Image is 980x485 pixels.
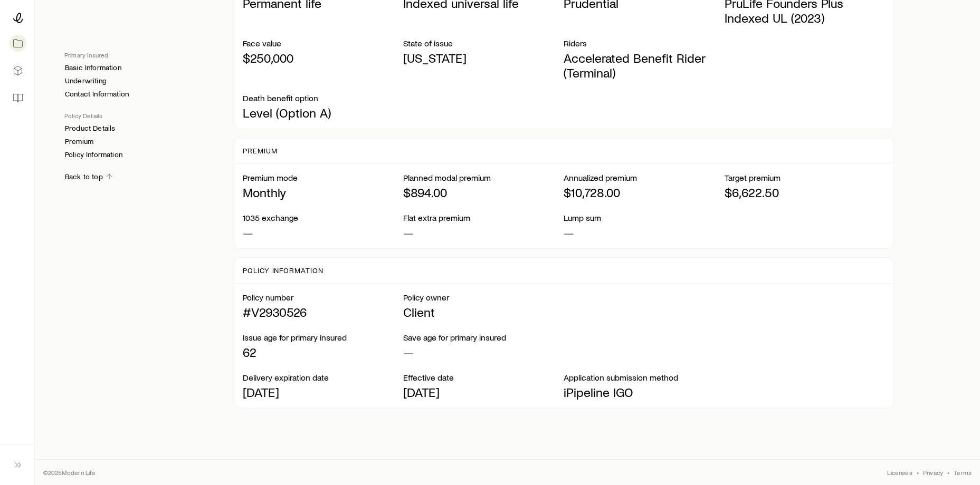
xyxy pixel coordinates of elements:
[564,225,724,240] p: —
[725,185,885,200] p: $6,622.50
[403,51,564,65] p: [US_STATE]
[403,172,564,183] p: Planned modal premium
[243,147,278,155] p: Premium
[243,292,403,303] p: Policy number
[243,185,403,200] p: Monthly
[243,172,403,183] p: Premium mode
[403,212,564,223] p: Flat extra premium
[64,63,122,72] a: Basic Information
[564,185,724,200] p: $10,728.00
[64,51,217,59] p: Primary Insured
[243,225,403,240] p: —
[403,372,564,383] p: Effective date
[43,468,96,477] p: © 2025 Modern Life
[243,372,403,383] p: Delivery expiration date
[403,38,564,48] p: State of issue
[243,385,403,400] p: [DATE]
[403,185,564,200] p: $894.00
[243,345,403,360] p: 62
[947,468,949,477] span: •
[243,266,324,275] p: Policy Information
[564,51,724,80] p: Accelerated Benefit Rider (Terminal)
[917,468,919,477] span: •
[243,38,403,48] p: Face value
[403,305,564,319] p: Client
[564,212,724,223] p: Lump sum
[403,332,564,343] p: Save age for primary insured
[403,345,564,360] p: —
[923,468,943,477] a: Privacy
[403,225,564,240] p: —
[403,292,564,303] p: Policy owner
[64,137,94,146] a: Premium
[403,385,564,400] p: [DATE]
[64,90,129,99] a: Contact Information
[64,124,116,133] a: Product Details
[954,468,972,477] a: Terms
[564,385,724,400] p: iPipeline IGO
[243,105,403,120] p: Level (Option A)
[564,172,724,183] p: Annualized premium
[564,372,724,383] p: Application submission method
[64,76,107,85] a: Underwriting
[64,150,123,159] a: Policy Information
[243,305,403,319] p: #V2930526
[64,172,114,182] a: Back to top
[243,332,403,343] p: Issue age for primary insured
[243,51,403,65] p: $250,000
[64,111,217,120] p: Policy Details
[243,212,403,223] p: 1035 exchange
[725,172,885,183] p: Target premium
[564,38,724,48] p: Riders
[887,468,912,477] a: Licenses
[243,93,403,103] p: Death benefit option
